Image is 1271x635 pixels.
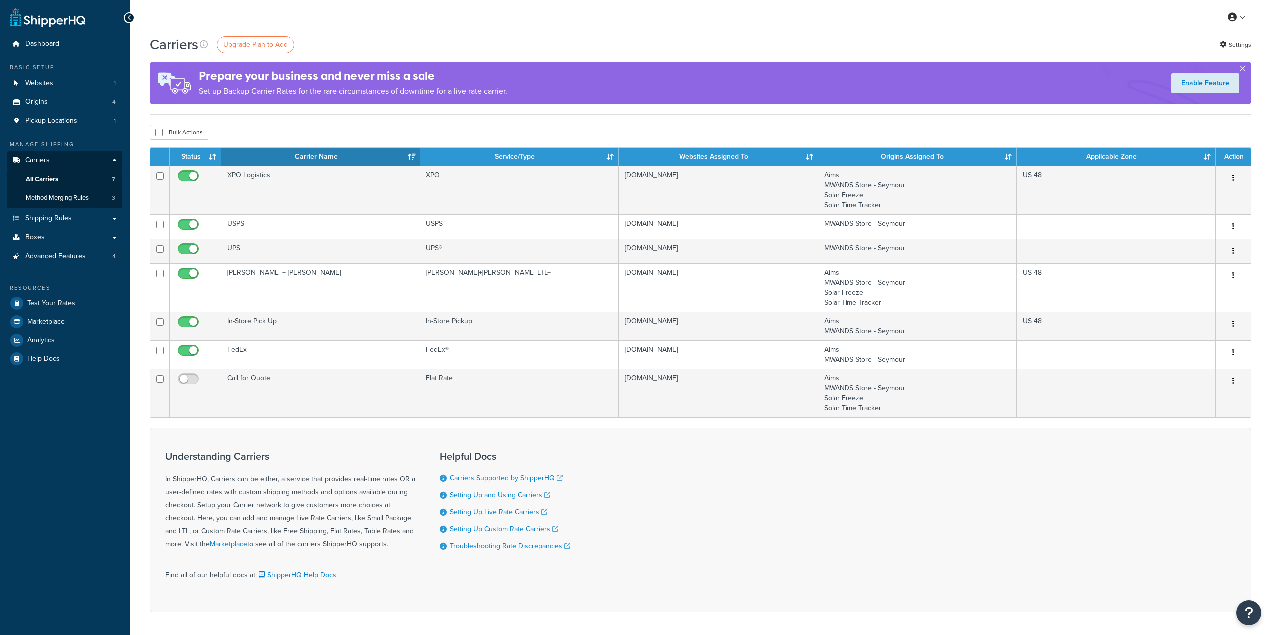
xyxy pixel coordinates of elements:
[7,247,122,266] a: Advanced Features 4
[7,209,122,228] a: Shipping Rules
[25,214,72,223] span: Shipping Rules
[420,239,619,263] td: UPS®
[7,35,122,53] a: Dashboard
[7,93,122,111] li: Origins
[1216,148,1251,166] th: Action
[27,355,60,363] span: Help Docs
[619,340,818,369] td: [DOMAIN_NAME]
[221,214,420,239] td: USPS
[150,125,208,140] button: Bulk Actions
[25,233,45,242] span: Boxes
[7,74,122,93] a: Websites 1
[1017,263,1216,312] td: US 48
[619,263,818,312] td: [DOMAIN_NAME]
[818,239,1017,263] td: MWANDS Store - Seymour
[7,151,122,208] li: Carriers
[7,63,122,72] div: Basic Setup
[112,252,116,261] span: 4
[112,98,116,106] span: 4
[165,451,415,462] h3: Understanding Carriers
[7,313,122,331] a: Marketplace
[199,84,507,98] p: Set up Backup Carrier Rates for the rare circumstances of downtime for a live rate carrier.
[25,98,48,106] span: Origins
[619,369,818,417] td: [DOMAIN_NAME]
[7,189,122,207] li: Method Merging Rules
[420,312,619,340] td: In-Store Pickup
[818,148,1017,166] th: Origins Assigned To: activate to sort column ascending
[420,263,619,312] td: [PERSON_NAME]+[PERSON_NAME] LTL+
[112,194,115,202] span: 3
[1171,73,1239,93] a: Enable Feature
[619,239,818,263] td: [DOMAIN_NAME]
[7,74,122,93] li: Websites
[1220,38,1251,52] a: Settings
[112,175,115,184] span: 7
[10,7,85,27] a: ShipperHQ Home
[27,318,65,326] span: Marketplace
[1236,600,1261,625] button: Open Resource Center
[7,170,122,189] li: All Carriers
[26,194,89,202] span: Method Merging Rules
[114,117,116,125] span: 1
[221,312,420,340] td: In-Store Pick Up
[221,263,420,312] td: [PERSON_NAME] + [PERSON_NAME]
[221,239,420,263] td: UPS
[1017,166,1216,214] td: US 48
[25,40,59,48] span: Dashboard
[1017,148,1216,166] th: Applicable Zone: activate to sort column ascending
[818,166,1017,214] td: Aims MWANDS Store - Seymour Solar Freeze Solar Time Tracker
[818,369,1017,417] td: Aims MWANDS Store - Seymour Solar Freeze Solar Time Tracker
[7,350,122,368] a: Help Docs
[221,369,420,417] td: Call for Quote
[420,340,619,369] td: FedEx®
[7,112,122,130] li: Pickup Locations
[210,539,247,549] a: Marketplace
[450,507,547,517] a: Setting Up Live Rate Carriers
[7,189,122,207] a: Method Merging Rules 3
[440,451,570,462] h3: Helpful Docs
[7,170,122,189] a: All Carriers 7
[7,228,122,247] a: Boxes
[7,112,122,130] a: Pickup Locations 1
[450,490,550,500] a: Setting Up and Using Carriers
[150,35,198,54] h1: Carriers
[114,79,116,88] span: 1
[1017,312,1216,340] td: US 48
[25,79,53,88] span: Websites
[221,166,420,214] td: XPO Logistics
[420,148,619,166] th: Service/Type: activate to sort column ascending
[420,166,619,214] td: XPO
[420,214,619,239] td: USPS
[165,451,415,551] div: In ShipperHQ, Carriers can be either, a service that provides real-time rates OR a user-defined r...
[450,524,558,534] a: Setting Up Custom Rate Carriers
[619,166,818,214] td: [DOMAIN_NAME]
[7,247,122,266] li: Advanced Features
[7,284,122,292] div: Resources
[27,336,55,345] span: Analytics
[223,39,288,50] span: Upgrade Plan to Add
[619,312,818,340] td: [DOMAIN_NAME]
[818,214,1017,239] td: MWANDS Store - Seymour
[7,331,122,349] a: Analytics
[221,148,420,166] th: Carrier Name: activate to sort column ascending
[818,263,1017,312] td: Aims MWANDS Store - Seymour Solar Freeze Solar Time Tracker
[7,151,122,170] a: Carriers
[199,68,507,84] h4: Prepare your business and never miss a sale
[25,117,77,125] span: Pickup Locations
[7,93,122,111] a: Origins 4
[25,252,86,261] span: Advanced Features
[7,294,122,312] a: Test Your Rates
[150,62,199,104] img: ad-rules-rateshop-fe6ec290ccb7230408bd80ed9643f0289d75e0ffd9eb532fc0e269fcd187b520.png
[165,561,415,582] div: Find all of our helpful docs at:
[221,340,420,369] td: FedEx
[26,175,58,184] span: All Carriers
[450,473,563,483] a: Carriers Supported by ShipperHQ
[170,148,221,166] th: Status: activate to sort column ascending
